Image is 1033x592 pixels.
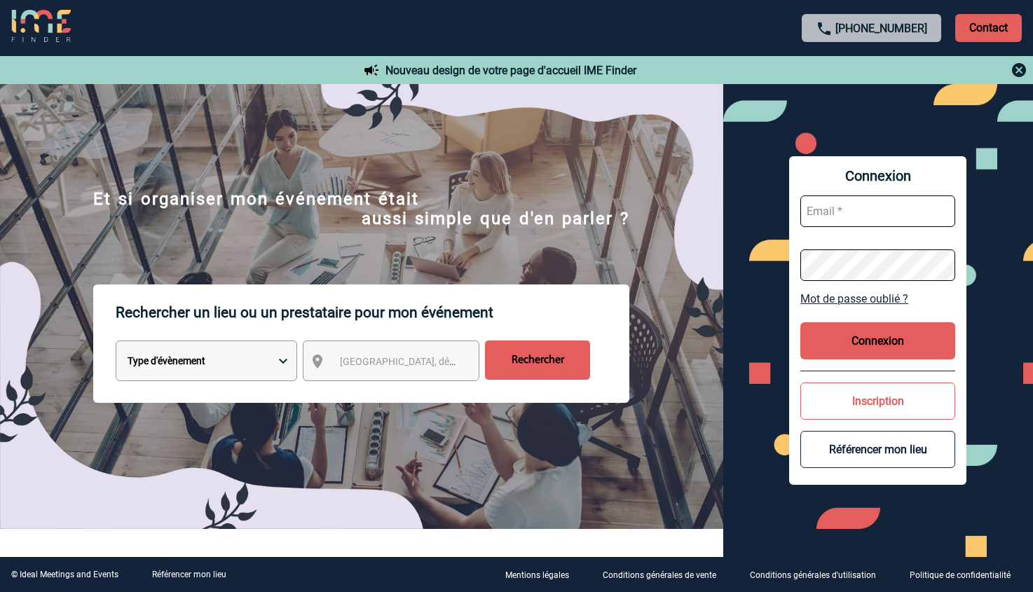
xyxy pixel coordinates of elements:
[11,570,118,579] div: © Ideal Meetings and Events
[750,571,876,581] p: Conditions générales d'utilisation
[816,20,833,37] img: call-24-px.png
[116,284,629,340] p: Rechercher un lieu ou un prestataire pour mon événement
[955,14,1022,42] p: Contact
[800,431,955,468] button: Référencer mon lieu
[739,568,898,581] a: Conditions générales d'utilisation
[152,570,226,579] a: Référencer mon lieu
[494,568,591,581] a: Mentions légales
[505,571,569,581] p: Mentions légales
[800,292,955,305] a: Mot de passe oublié ?
[340,356,535,367] span: [GEOGRAPHIC_DATA], département, région...
[800,383,955,420] button: Inscription
[910,571,1011,581] p: Politique de confidentialité
[591,568,739,581] a: Conditions générales de vente
[898,568,1033,581] a: Politique de confidentialité
[800,195,955,227] input: Email *
[485,340,590,380] input: Rechercher
[603,571,716,581] p: Conditions générales de vente
[800,322,955,359] button: Connexion
[835,22,927,35] a: [PHONE_NUMBER]
[800,167,955,184] span: Connexion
